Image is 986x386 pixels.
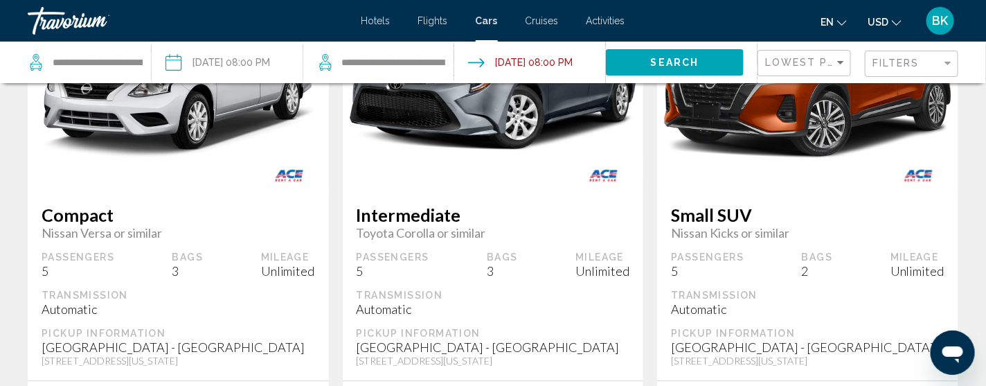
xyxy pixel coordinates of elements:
div: Pickup Information [357,327,630,340]
img: ACE [564,159,643,191]
div: Unlimited [890,263,944,279]
div: Automatic [671,301,944,317]
div: 5 [357,263,429,279]
div: 3 [172,263,204,279]
span: en [821,17,834,28]
div: Bags [172,251,204,263]
div: Automatic [42,301,315,317]
div: Bags [487,251,518,263]
div: [GEOGRAPHIC_DATA] - [GEOGRAPHIC_DATA] [671,340,944,355]
button: Pickup date: Sep 08, 2025 08:00 PM [165,42,270,83]
span: Lowest Price [765,57,854,68]
span: Toyota Corolla or similar [357,225,630,240]
div: Automatic [357,301,630,317]
button: Change language [821,12,847,32]
span: Search [651,58,699,69]
div: [STREET_ADDRESS][US_STATE] [42,355,315,367]
div: 2 [802,263,833,279]
div: Pickup Information [671,327,944,340]
a: Flights [418,15,448,26]
div: Passengers [357,251,429,263]
div: Transmission [42,289,315,301]
iframe: Button to launch messaging window [931,331,975,375]
div: 5 [671,263,744,279]
div: Mileage [575,251,629,263]
button: Change currency [868,12,902,32]
div: 3 [487,263,518,279]
span: Intermediate [357,204,630,225]
div: Transmission [357,289,630,301]
img: ACE [249,159,329,191]
div: Passengers [671,251,744,263]
mat-select: Sort by [765,58,847,69]
div: Mileage [261,251,315,263]
div: [STREET_ADDRESS][US_STATE] [671,355,944,367]
div: Passengers [42,251,114,263]
span: BK [933,14,949,28]
div: Unlimited [261,263,315,279]
button: Filter [865,50,958,78]
div: Bags [802,251,833,263]
a: Cruises [526,15,559,26]
a: Cars [476,15,498,26]
div: Mileage [890,251,944,263]
button: User Menu [922,6,958,35]
div: [GEOGRAPHIC_DATA] - [GEOGRAPHIC_DATA] [42,340,315,355]
img: ACE [879,159,958,191]
button: Drop-off date: Sep 11, 2025 08:00 PM [468,42,573,83]
a: Travorium [28,7,348,35]
span: Small SUV [671,204,944,225]
span: USD [868,17,888,28]
a: Hotels [361,15,391,26]
div: Pickup Information [42,327,315,340]
div: Transmission [671,289,944,301]
span: Nissan Kicks or similar [671,225,944,240]
button: Search [606,49,744,75]
div: Unlimited [575,263,629,279]
span: Nissan Versa or similar [42,225,315,240]
span: Compact [42,204,315,225]
a: Activities [586,15,625,26]
span: Filters [872,58,920,69]
div: [STREET_ADDRESS][US_STATE] [357,355,630,367]
div: 5 [42,263,114,279]
div: [GEOGRAPHIC_DATA] - [GEOGRAPHIC_DATA] [357,340,630,355]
